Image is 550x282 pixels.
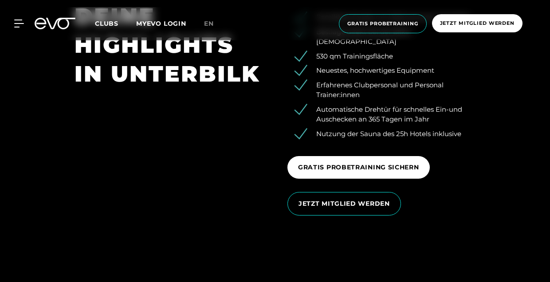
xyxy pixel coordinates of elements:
[347,20,418,27] span: Gratis Probetraining
[301,129,475,139] li: Nutzung der Sauna des 25h Hotels inklusive
[204,19,224,29] a: en
[429,14,525,33] a: Jetzt Mitglied werden
[287,185,405,222] a: JETZT MITGLIED WERDEN
[440,20,515,27] span: Jetzt Mitglied werden
[287,149,433,185] a: GRATIS PROBETRAINING SICHERN
[204,20,214,27] span: en
[136,20,186,27] a: MYEVO LOGIN
[95,20,118,27] span: Clubs
[95,19,136,27] a: Clubs
[301,51,475,62] li: 530 qm Trainingsfläche
[298,163,419,172] span: GRATIS PROBETRAINING SICHERN
[336,14,429,33] a: Gratis Probetraining
[301,66,475,76] li: Neuestes, hochwertiges Equipment
[299,199,390,208] span: JETZT MITGLIED WERDEN
[301,80,475,100] li: Erfahrenes Clubpersonal und Personal Trainer:innen
[301,105,475,125] li: Automatische Drehtür für schnelles Ein-und Auschecken an 365 Tagen im Jahr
